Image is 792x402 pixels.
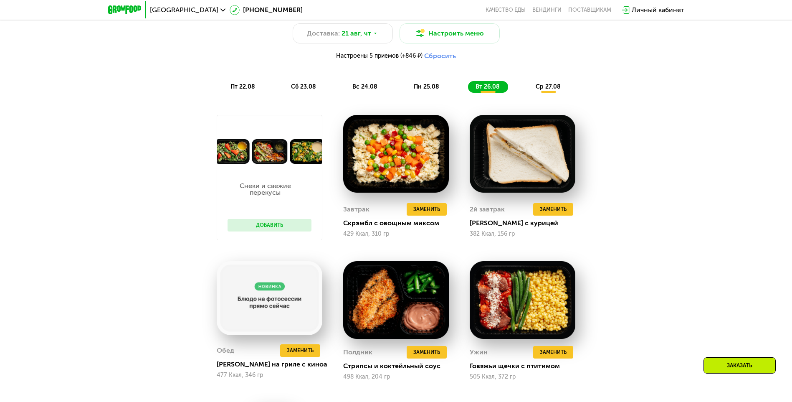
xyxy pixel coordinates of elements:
button: Добавить [228,219,311,232]
button: Заменить [533,346,573,359]
span: Доставка: [307,28,340,38]
span: Настроены 5 приемов (+846 ₽) [336,53,423,59]
div: Полдник [343,346,372,359]
p: Снеки и свежие перекусы [228,183,303,196]
button: Заменить [407,346,447,359]
button: Заменить [533,203,573,216]
div: 2й завтрак [470,203,505,216]
div: Скрэмбл с овощным миксом [343,219,455,227]
button: Заменить [407,203,447,216]
span: ср 27.08 [536,83,561,90]
span: вс 24.08 [352,83,377,90]
span: сб 23.08 [291,83,316,90]
span: Заменить [540,205,567,214]
span: пт 22.08 [230,83,255,90]
span: Заменить [413,205,440,214]
div: 505 Ккал, 372 гр [470,374,575,380]
div: 498 Ккал, 204 гр [343,374,449,380]
button: Настроить меню [400,23,500,43]
div: Говяжьи щечки с птитимом [470,362,582,370]
button: Сбросить [424,52,456,60]
span: пн 25.08 [414,83,439,90]
div: Стрипсы и коктейльный соус [343,362,455,370]
span: [GEOGRAPHIC_DATA] [150,7,218,13]
div: [PERSON_NAME] с курицей [470,219,582,227]
a: [PHONE_NUMBER] [230,5,303,15]
div: Обед [217,344,234,357]
span: Заменить [540,348,567,356]
div: поставщикам [568,7,611,13]
div: Ужин [470,346,488,359]
span: Заменить [413,348,440,356]
div: Завтрак [343,203,369,216]
div: [PERSON_NAME] на гриле с киноа [217,360,329,369]
a: Качество еды [486,7,526,13]
span: 21 авг, чт [342,28,371,38]
span: Заменить [287,346,314,355]
div: Личный кабинет [632,5,684,15]
span: вт 26.08 [476,83,500,90]
div: 477 Ккал, 346 гр [217,372,322,379]
div: 429 Ккал, 310 гр [343,231,449,237]
div: Заказать [703,357,776,374]
div: 382 Ккал, 156 гр [470,231,575,237]
a: Вендинги [532,7,562,13]
button: Заменить [280,344,320,357]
